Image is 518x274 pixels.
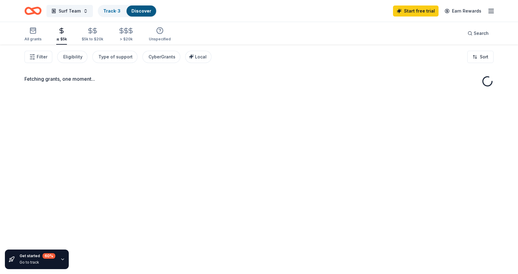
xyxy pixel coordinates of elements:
div: Fetching grants, one moment... [24,75,494,83]
div: ≤ $5k [56,37,67,42]
button: Track· 3Discover [98,5,157,17]
div: $5k to $20k [82,37,103,42]
a: Track· 3 [103,8,120,13]
div: Unspecified [149,37,171,42]
button: $5k to $20k [82,25,103,45]
div: Get started [20,253,55,259]
a: Start free trial [393,6,439,17]
div: Go to track [20,260,55,265]
span: Local [195,54,207,59]
a: Home [24,4,42,18]
span: Surf Team [59,7,81,15]
span: Sort [480,53,488,61]
button: Unspecified [149,24,171,45]
button: Type of support [92,51,138,63]
button: CyberGrants [142,51,180,63]
button: Sort [467,51,494,63]
a: Earn Rewards [441,6,485,17]
div: > $20k [118,37,134,42]
button: ≤ $5k [56,25,67,45]
a: Discover [131,8,151,13]
div: 60 % [42,253,55,259]
button: Eligibility [57,51,87,63]
button: Local [185,51,211,63]
button: > $20k [118,25,134,45]
div: All grants [24,37,42,42]
div: Eligibility [63,53,83,61]
span: Filter [37,53,47,61]
button: Surf Team [46,5,93,17]
div: CyberGrants [149,53,175,61]
button: Filter [24,51,52,63]
button: All grants [24,24,42,45]
span: Search [474,30,489,37]
button: Search [463,27,494,39]
div: Type of support [98,53,133,61]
